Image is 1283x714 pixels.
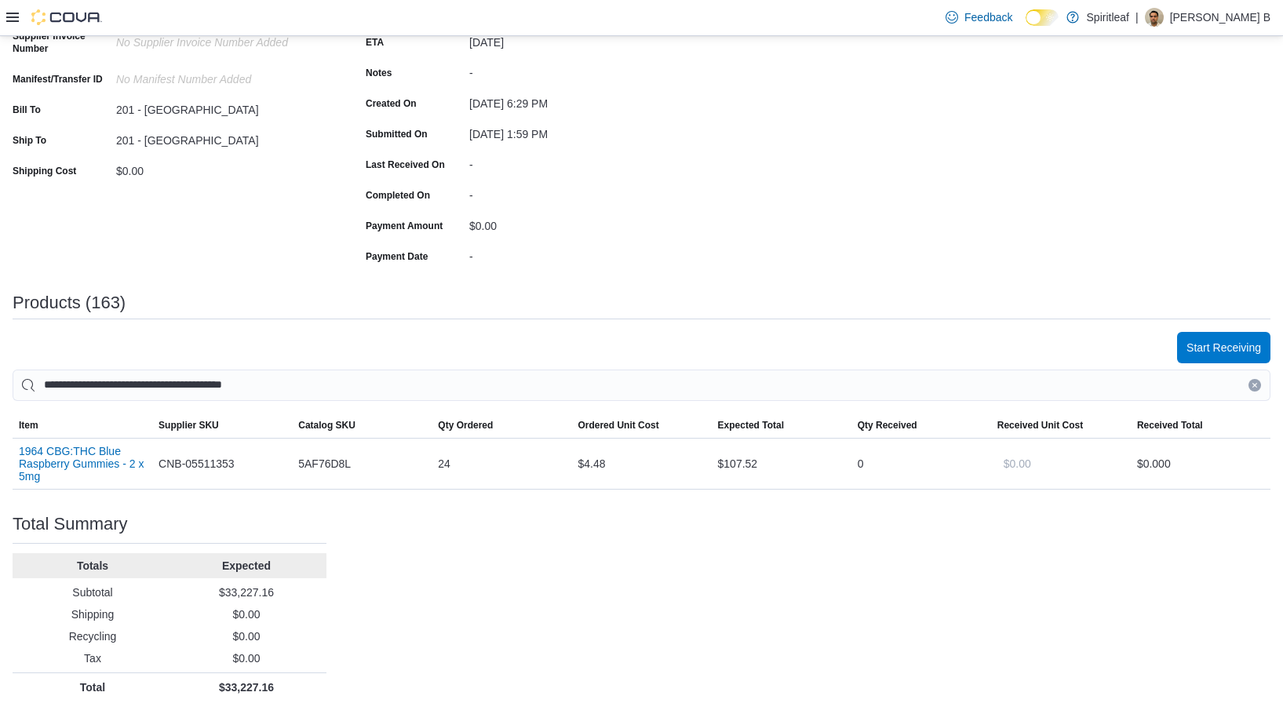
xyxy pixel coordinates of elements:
[718,419,784,432] span: Expected Total
[851,413,991,438] button: Qty Received
[19,558,166,574] p: Totals
[469,122,680,140] div: [DATE] 1:59 PM
[116,30,326,49] div: No Supplier Invoice Number added
[1145,8,1164,27] div: Ajaydeep B
[298,419,355,432] span: Catalog SKU
[851,448,991,479] div: 0
[469,60,680,79] div: -
[1170,8,1270,27] p: [PERSON_NAME] B
[1137,454,1264,473] div: $0.00 0
[939,2,1019,33] a: Feedback
[13,515,128,534] h3: Total Summary
[159,419,219,432] span: Supplier SKU
[1137,419,1203,432] span: Received Total
[366,158,445,171] label: Last Received On
[1248,379,1261,392] button: Clear input
[292,413,432,438] button: Catalog SKU
[469,91,680,110] div: [DATE] 6:29 PM
[13,134,46,147] label: Ship To
[13,413,152,438] button: Item
[366,220,443,232] label: Payment Amount
[173,650,320,666] p: $0.00
[571,413,711,438] button: Ordered Unit Cost
[366,36,384,49] label: ETA
[173,585,320,600] p: $33,227.16
[19,607,166,622] p: Shipping
[712,448,851,479] div: $107.52
[712,413,851,438] button: Expected Total
[1186,340,1261,355] span: Start Receiving
[366,97,417,110] label: Created On
[1135,8,1139,27] p: |
[116,158,326,177] div: $0.00
[13,30,110,55] label: Supplier Invoice Number
[13,293,126,312] h3: Products (163)
[469,213,680,232] div: $0.00
[571,448,711,479] div: $4.48
[469,183,680,202] div: -
[116,97,326,116] div: 201 - [GEOGRAPHIC_DATA]
[19,445,146,483] button: 1964 CBG:THC Blue Raspberry Gummies - 2 x 5mg
[469,30,680,49] div: [DATE]
[116,67,326,86] div: No Manifest Number added
[1026,26,1026,27] span: Dark Mode
[13,165,76,177] label: Shipping Cost
[19,679,166,695] p: Total
[152,413,292,438] button: Supplier SKU
[997,419,1083,432] span: Received Unit Cost
[173,628,320,644] p: $0.00
[1087,8,1129,27] p: Spiritleaf
[13,104,41,116] label: Bill To
[1026,9,1059,26] input: Dark Mode
[991,413,1131,438] button: Received Unit Cost
[366,67,392,79] label: Notes
[366,128,428,140] label: Submitted On
[298,454,351,473] span: 5AF76D8L
[438,419,493,432] span: Qty Ordered
[1004,456,1031,472] span: $0.00
[964,9,1012,25] span: Feedback
[116,128,326,147] div: 201 - [GEOGRAPHIC_DATA]
[469,244,680,263] div: -
[173,607,320,622] p: $0.00
[432,413,571,438] button: Qty Ordered
[159,454,235,473] span: CNB-05511353
[1177,332,1270,363] button: Start Receiving
[1131,413,1270,438] button: Received Total
[13,73,103,86] label: Manifest/Transfer ID
[19,628,166,644] p: Recycling
[173,558,320,574] p: Expected
[31,9,102,25] img: Cova
[19,585,166,600] p: Subtotal
[366,250,428,263] label: Payment Date
[432,448,571,479] div: 24
[858,419,917,432] span: Qty Received
[19,650,166,666] p: Tax
[366,189,430,202] label: Completed On
[173,679,320,695] p: $33,227.16
[469,152,680,171] div: -
[997,448,1037,479] button: $0.00
[578,419,658,432] span: Ordered Unit Cost
[19,419,38,432] span: Item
